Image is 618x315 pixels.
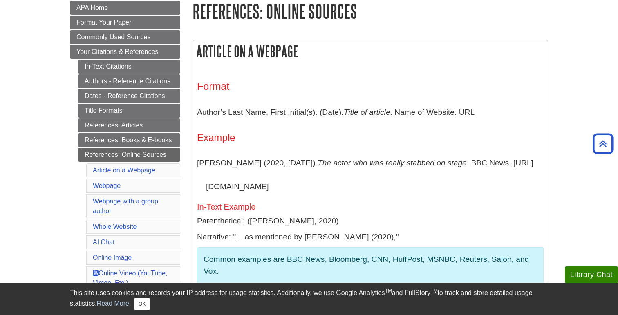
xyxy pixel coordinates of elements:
a: Article on a Webpage [93,167,155,174]
i: Title of article [344,108,390,116]
h5: In-Text Example [197,202,544,211]
span: Your Citations & References [76,48,158,55]
i: The actor who was really stabbed on stage [318,159,467,167]
a: Your Citations & References [70,45,180,59]
a: Webpage with a group author [93,198,158,214]
a: Title Formats [78,104,180,118]
button: Close [134,298,150,310]
a: References: Articles [78,118,180,132]
sup: TM [430,288,437,294]
a: Dates - Reference Citations [78,89,180,103]
p: Author’s Last Name, First Initial(s). (Date). . Name of Website. URL [197,101,544,124]
p: Common examples are BBC News, Bloomberg, CNN, HuffPost, MSNBC, Reuters, Salon, and Vox. [204,254,537,277]
a: References: Books & E-books [78,133,180,147]
div: This site uses cookies and records your IP address for usage statistics. Additionally, we use Goo... [70,288,548,310]
a: Commonly Used Sources [70,30,180,44]
a: Whole Website [93,223,137,230]
sup: TM [385,288,392,294]
span: APA Home [76,4,108,11]
a: Authors - Reference Citations [78,74,180,88]
h1: References: Online Sources [193,1,548,22]
a: Back to Top [590,138,616,149]
p: Parenthetical: ([PERSON_NAME], 2020) [197,215,544,227]
a: Format Your Paper [70,16,180,29]
a: Webpage [93,182,121,189]
a: Online Image [93,254,132,261]
p: Narrative: "... as mentioned by [PERSON_NAME] (2020)," [197,231,544,243]
a: APA Home [70,1,180,15]
span: Commonly Used Sources [76,34,150,40]
button: Library Chat [565,266,618,283]
a: Online Video (YouTube, Vimeo, Etc.) [93,270,167,286]
a: Read More [97,300,129,307]
p: [PERSON_NAME] (2020, [DATE]). . BBC News. [URL][DOMAIN_NAME] [197,151,544,198]
a: References: Online Sources [78,148,180,162]
span: Format Your Paper [76,19,131,26]
a: AI Chat [93,239,114,246]
a: In-Text Citations [78,60,180,74]
h2: Article on a Webpage [193,40,548,62]
h3: Format [197,80,544,92]
h4: Example [197,132,544,143]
